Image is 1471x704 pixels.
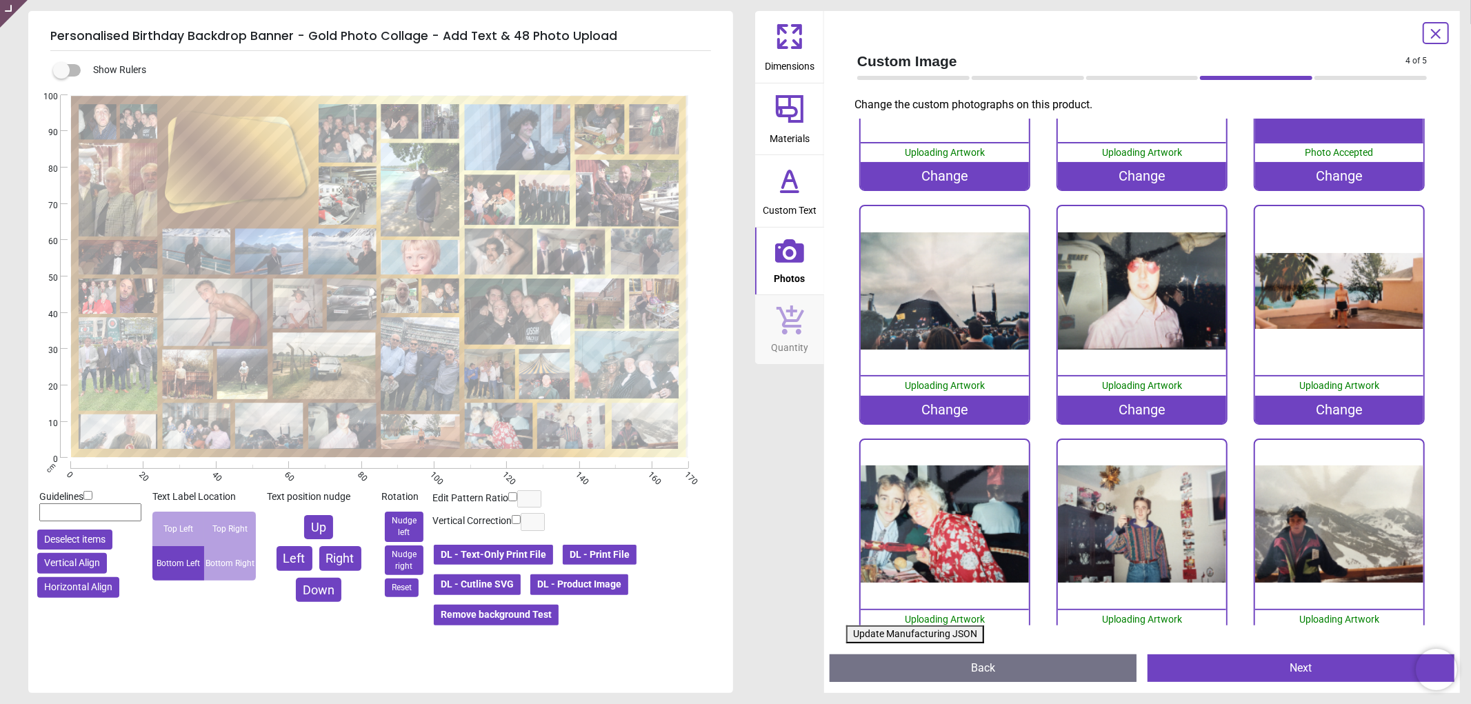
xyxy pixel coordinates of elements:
div: Change [1255,162,1424,190]
h5: Personalised Birthday Backdrop Banner - Gold Photo Collage - Add Text & 48 Photo Upload [50,22,711,51]
span: 70 [32,200,58,212]
button: Back [830,654,1137,682]
span: Custom Text [763,197,817,218]
span: 20 [137,470,146,479]
span: 160 [646,470,654,479]
span: 140 [573,470,582,479]
span: 80 [32,163,58,175]
span: Custom Image [857,51,1405,71]
span: 80 [355,470,364,479]
span: 60 [32,236,58,248]
span: 10 [32,418,58,430]
span: 0 [64,470,73,479]
span: 120 [501,470,510,479]
span: Uploading Artwork [905,147,985,158]
span: 100 [428,470,437,479]
span: 30 [32,345,58,356]
div: Change [1255,396,1424,423]
button: Next [1148,654,1454,682]
span: 100 [32,91,58,103]
span: Dimensions [765,53,814,74]
button: Custom Text [755,155,824,227]
div: Show Rulers [61,62,733,79]
span: 90 [32,127,58,139]
iframe: Brevo live chat [1416,649,1457,690]
span: 0 [32,454,58,465]
span: Materials [770,125,810,146]
button: Update Manufacturing JSON [846,625,984,643]
button: Photos [755,228,824,295]
div: Change [1058,162,1227,190]
span: 20 [32,381,58,393]
span: 40 [210,470,219,479]
span: 40 [32,309,58,321]
p: Change the custom photographs on this product. [854,97,1438,112]
span: Uploading Artwork [1102,147,1182,158]
button: Materials [755,83,824,155]
span: Uploading Artwork [1299,614,1379,625]
button: Quantity [755,295,824,364]
div: Change [861,396,1030,423]
span: Uploading Artwork [905,380,985,391]
span: Quantity [771,334,808,355]
span: cm [45,462,57,474]
div: Change [861,162,1030,190]
span: 170 [682,470,691,479]
button: Dimensions [755,11,824,83]
span: Uploading Artwork [1102,380,1182,391]
span: Photos [774,265,805,286]
span: 60 [282,470,291,479]
span: 50 [32,272,58,284]
span: Photo Accepted [1305,147,1374,158]
span: 4 of 5 [1405,55,1427,67]
span: Uploading Artwork [1299,380,1379,391]
div: Change [1058,396,1227,423]
span: Uploading Artwork [1102,614,1182,625]
span: Uploading Artwork [905,614,985,625]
